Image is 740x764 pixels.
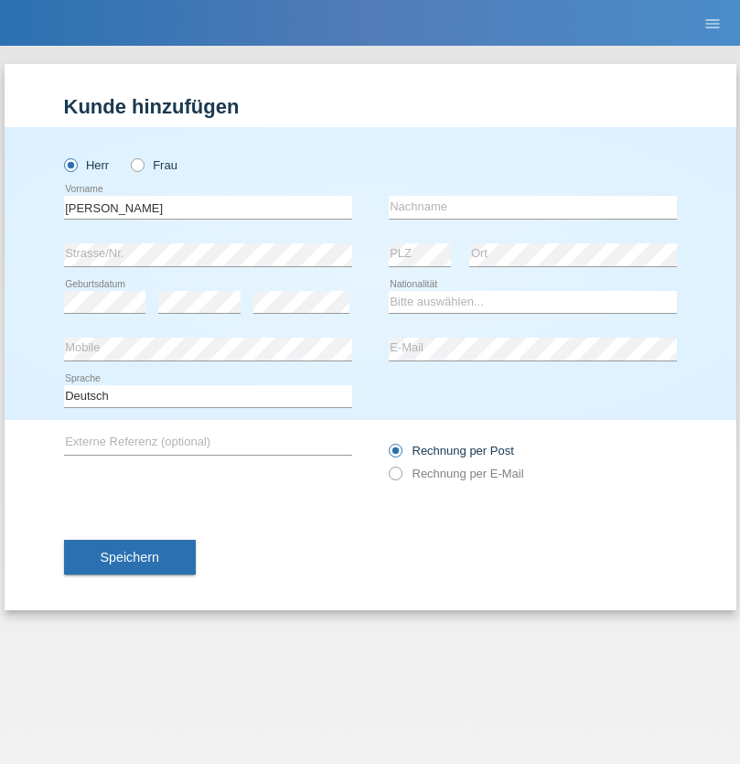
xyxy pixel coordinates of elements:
[101,550,159,565] span: Speichern
[389,467,401,490] input: Rechnung per E-Mail
[64,158,76,170] input: Herr
[131,158,177,172] label: Frau
[389,467,524,480] label: Rechnung per E-Mail
[389,444,514,457] label: Rechnung per Post
[389,444,401,467] input: Rechnung per Post
[64,540,196,575] button: Speichern
[694,17,731,28] a: menu
[703,15,722,33] i: menu
[64,95,677,118] h1: Kunde hinzufügen
[131,158,143,170] input: Frau
[64,158,110,172] label: Herr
